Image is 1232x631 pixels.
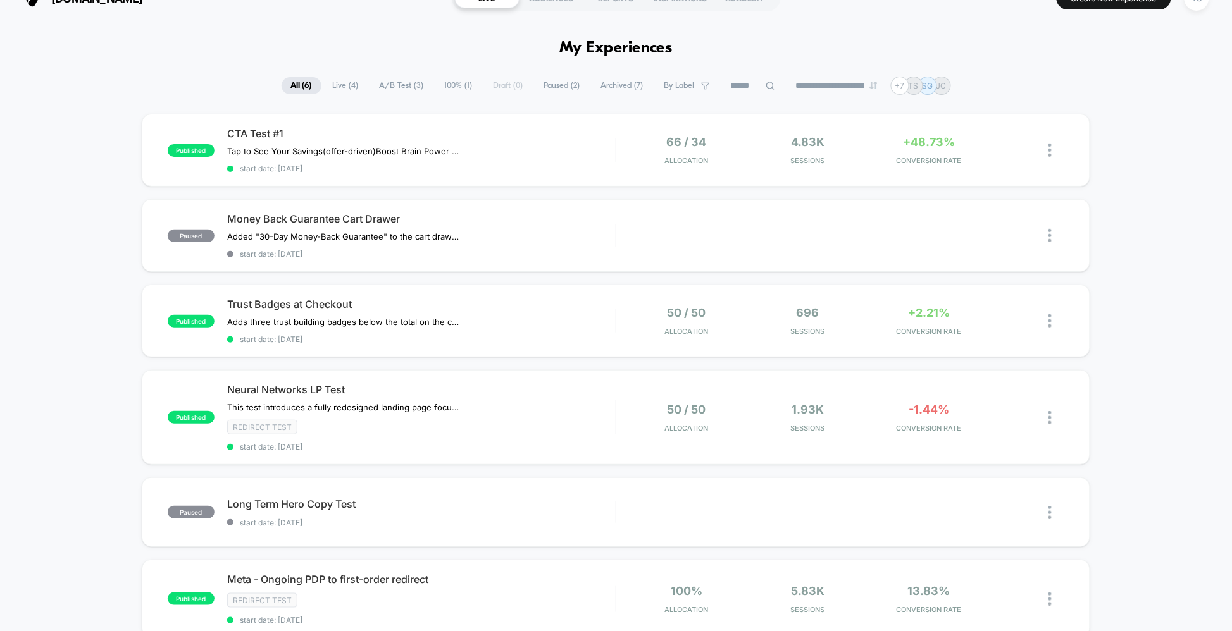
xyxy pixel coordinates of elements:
span: By Label [664,81,695,90]
span: Money Back Guarantee Cart Drawer [227,212,616,225]
span: Paused ( 2 ) [535,77,590,94]
span: Allocation [665,327,709,336]
span: Allocation [665,156,709,165]
span: Sessions [750,156,866,165]
span: start date: [DATE] [227,518,616,527]
span: CONVERSION RATE [872,327,987,336]
span: +2.21% [908,306,950,319]
span: Live ( 4 ) [323,77,368,94]
span: CONVERSION RATE [872,424,987,432]
span: CONVERSION RATE [872,156,987,165]
img: close [1048,411,1052,424]
span: 13.83% [908,584,950,597]
div: + 7 [891,77,909,95]
span: 5.83k [791,584,824,597]
span: All ( 6 ) [282,77,321,94]
span: This test introduces a fully redesigned landing page focused on scientific statistics and data-ba... [227,402,462,412]
span: 4.83k [791,135,824,149]
span: 696 [797,306,819,319]
p: JC [936,81,947,90]
span: 50 / 50 [668,306,706,319]
span: Redirect Test [227,420,297,434]
p: SG [923,81,933,90]
span: Sessions [750,327,866,336]
img: close [1048,314,1052,328]
span: published [168,592,215,605]
span: published [168,411,215,424]
img: close [1048,506,1052,519]
span: A/B Test ( 3 ) [370,77,433,94]
span: +48.73% [903,135,955,149]
p: TS [909,81,919,90]
span: -1.44% [909,403,949,416]
span: 1.93k [792,403,824,416]
span: CTA Test #1 [227,127,616,140]
span: Long Term Hero Copy Test [227,498,616,510]
span: Added "30-Day Money-Back Guarantee" to the cart drawer below checkout CTAs [227,231,462,242]
span: CONVERSION RATE [872,605,987,614]
span: Adds three trust building badges below the total on the checkout page.Isolated to exclude /first-... [227,317,462,327]
span: Sessions [750,605,866,614]
span: 66 / 34 [667,135,707,149]
img: close [1048,229,1052,242]
img: close [1048,592,1052,606]
span: start date: [DATE] [227,164,616,173]
span: 100% ( 1 ) [435,77,482,94]
img: end [870,82,878,89]
span: 50 / 50 [668,403,706,416]
span: paused [168,230,215,242]
span: start date: [DATE] [227,615,616,625]
span: Tap to See Your Savings(offer-driven)Boost Brain Power Without the Crash(benefit-oriented)Start Y... [227,146,462,156]
span: start date: [DATE] [227,442,616,451]
span: start date: [DATE] [227,334,616,344]
span: paused [168,506,215,518]
span: published [168,315,215,328]
span: Allocation [665,424,709,432]
span: Archived ( 7 ) [592,77,653,94]
span: Meta - Ongoing PDP to first-order redirect [227,573,616,585]
h1: My Experiences [559,39,673,58]
span: Trust Badges at Checkout [227,298,616,310]
span: Sessions [750,424,866,432]
span: Neural Networks LP Test [227,383,616,396]
span: Redirect Test [227,593,297,608]
span: 100% [671,584,702,597]
img: close [1048,144,1052,157]
span: published [168,144,215,157]
span: Allocation [665,605,709,614]
span: start date: [DATE] [227,249,616,259]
